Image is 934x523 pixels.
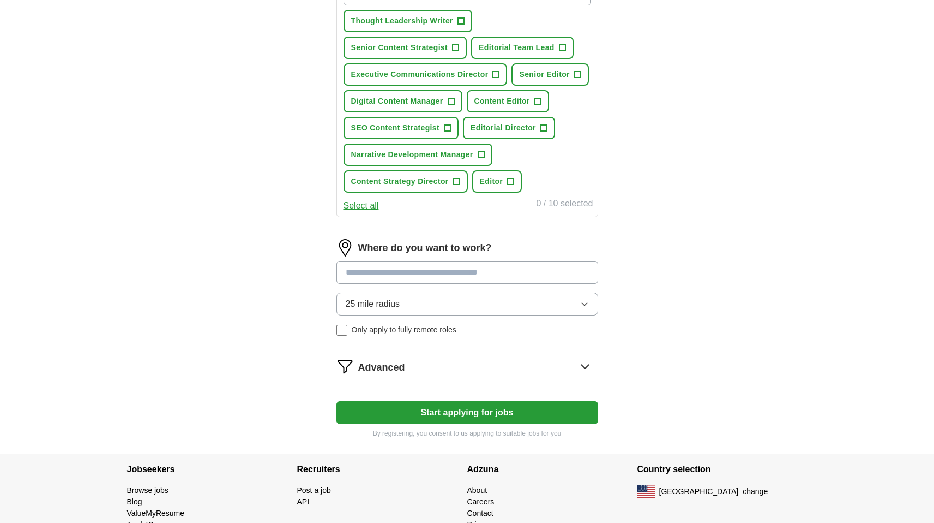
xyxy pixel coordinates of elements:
[351,15,453,27] span: Thought Leadership Writer
[127,497,142,506] a: Blog
[479,42,555,54] span: Editorial Team Lead
[351,122,440,134] span: SEO Content Strategist
[351,42,448,54] span: Senior Content Strategist
[358,360,405,375] span: Advanced
[336,325,347,336] input: Only apply to fully remote roles
[344,117,459,139] button: SEO Content Strategist
[637,454,808,485] h4: Country selection
[344,144,492,166] button: Narrative Development Manager
[358,241,492,255] label: Where do you want to work?
[511,63,588,86] button: Senior Editor
[467,509,493,518] a: Contact
[336,401,598,424] button: Start applying for jobs
[344,37,467,59] button: Senior Content Strategist
[336,293,598,316] button: 25 mile radius
[536,197,593,212] div: 0 / 10 selected
[351,69,489,80] span: Executive Communications Director
[344,63,508,86] button: Executive Communications Director
[352,324,456,336] span: Only apply to fully remote roles
[336,239,354,257] img: location.png
[480,176,503,187] span: Editor
[351,149,473,161] span: Narrative Development Manager
[659,486,739,497] span: [GEOGRAPHIC_DATA]
[351,96,443,107] span: Digital Content Manager
[344,10,472,32] button: Thought Leadership Writer
[463,117,555,139] button: Editorial Director
[127,486,168,495] a: Browse jobs
[297,497,310,506] a: API
[471,37,574,59] button: Editorial Team Lead
[467,486,487,495] a: About
[467,90,549,112] button: Content Editor
[344,90,462,112] button: Digital Content Manager
[297,486,331,495] a: Post a job
[336,429,598,438] p: By registering, you consent to us applying to suitable jobs for you
[467,497,495,506] a: Careers
[344,170,468,193] button: Content Strategy Director
[472,170,522,193] button: Editor
[637,485,655,498] img: US flag
[351,176,449,187] span: Content Strategy Director
[344,199,379,212] button: Select all
[519,69,569,80] span: Senior Editor
[127,509,185,518] a: ValueMyResume
[471,122,536,134] span: Editorial Director
[474,96,530,107] span: Content Editor
[346,298,400,311] span: 25 mile radius
[743,486,768,497] button: change
[336,358,354,375] img: filter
